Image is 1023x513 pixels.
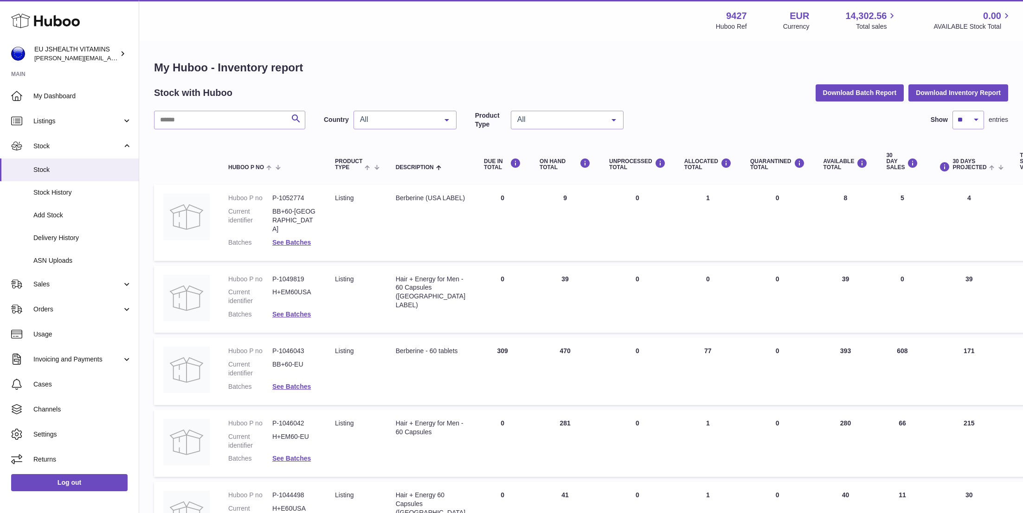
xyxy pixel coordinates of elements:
[33,211,132,220] span: Add Stock
[824,158,868,171] div: AVAILABLE Total
[228,207,272,234] dt: Current identifier
[396,419,465,437] div: Hair + Energy for Men - 60 Capsules
[540,158,591,171] div: ON HAND Total
[600,184,675,260] td: 0
[33,165,132,174] span: Stock
[783,22,810,31] div: Currency
[475,337,530,405] td: 309
[335,194,354,202] span: listing
[684,158,732,171] div: ALLOCATED Total
[845,10,887,22] span: 14,302.56
[515,115,605,124] span: All
[154,87,232,99] h2: Stock with Huboo
[814,337,877,405] td: 393
[675,266,741,333] td: 0
[989,115,1008,124] span: entries
[33,305,122,314] span: Orders
[776,347,779,355] span: 0
[931,115,948,124] label: Show
[814,266,877,333] td: 39
[530,266,600,333] td: 39
[933,10,1012,31] a: 0.00 AVAILABLE Stock Total
[908,84,1008,101] button: Download Inventory Report
[396,347,465,355] div: Berberine - 60 tablets
[34,54,186,62] span: [PERSON_NAME][EMAIL_ADDRESS][DOMAIN_NAME]
[845,10,897,31] a: 14,302.56 Total sales
[228,238,272,247] dt: Batches
[33,405,132,414] span: Channels
[609,158,666,171] div: UNPROCESSED Total
[335,491,354,499] span: listing
[396,194,465,203] div: Berberine (USA LABEL)
[814,184,877,260] td: 8
[335,419,354,427] span: listing
[11,474,128,491] a: Log out
[163,275,210,321] img: product image
[856,22,897,31] span: Total sales
[475,111,506,129] label: Product Type
[927,266,1010,333] td: 39
[886,152,918,171] div: 30 DAY SALES
[816,84,904,101] button: Download Batch Report
[272,419,316,428] dd: P-1046042
[228,275,272,284] dt: Huboo P no
[877,410,927,477] td: 66
[396,165,434,171] span: Description
[163,347,210,393] img: product image
[272,383,311,390] a: See Batches
[475,266,530,333] td: 0
[475,410,530,477] td: 0
[228,288,272,305] dt: Current identifier
[952,158,986,171] span: 30 DAYS PROJECTED
[675,337,741,405] td: 77
[33,142,122,151] span: Stock
[335,275,354,283] span: listing
[927,410,1010,477] td: 215
[933,22,1012,31] span: AVAILABLE Stock Total
[163,419,210,465] img: product image
[675,184,741,260] td: 1
[776,275,779,283] span: 0
[228,310,272,319] dt: Batches
[163,194,210,240] img: product image
[228,432,272,450] dt: Current identifier
[228,454,272,463] dt: Batches
[33,380,132,389] span: Cases
[358,115,438,124] span: All
[530,184,600,260] td: 9
[814,410,877,477] td: 280
[272,360,316,378] dd: BB+60-EU
[272,275,316,284] dd: P-1049819
[272,432,316,450] dd: H+EM60-EU
[11,47,25,61] img: laura@jessicasepel.com
[33,234,132,242] span: Delivery History
[877,337,927,405] td: 608
[675,410,741,477] td: 1
[776,491,779,499] span: 0
[34,45,118,63] div: EU JSHEALTH VITAMINS
[475,184,530,260] td: 0
[154,60,1008,75] h1: My Huboo - Inventory report
[228,194,272,203] dt: Huboo P no
[33,188,132,197] span: Stock History
[272,194,316,203] dd: P-1052774
[776,419,779,427] span: 0
[228,347,272,355] dt: Huboo P no
[927,184,1010,260] td: 4
[33,355,122,364] span: Invoicing and Payments
[228,165,264,171] span: Huboo P no
[983,10,1001,22] span: 0.00
[530,337,600,405] td: 470
[33,256,132,265] span: ASN Uploads
[776,194,779,202] span: 0
[33,455,132,464] span: Returns
[750,158,805,171] div: QUARANTINED Total
[272,207,316,234] dd: BB+60-[GEOGRAPHIC_DATA]
[33,330,132,339] span: Usage
[726,10,747,22] strong: 9427
[272,455,311,462] a: See Batches
[600,337,675,405] td: 0
[600,410,675,477] td: 0
[877,266,927,333] td: 0
[790,10,809,22] strong: EUR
